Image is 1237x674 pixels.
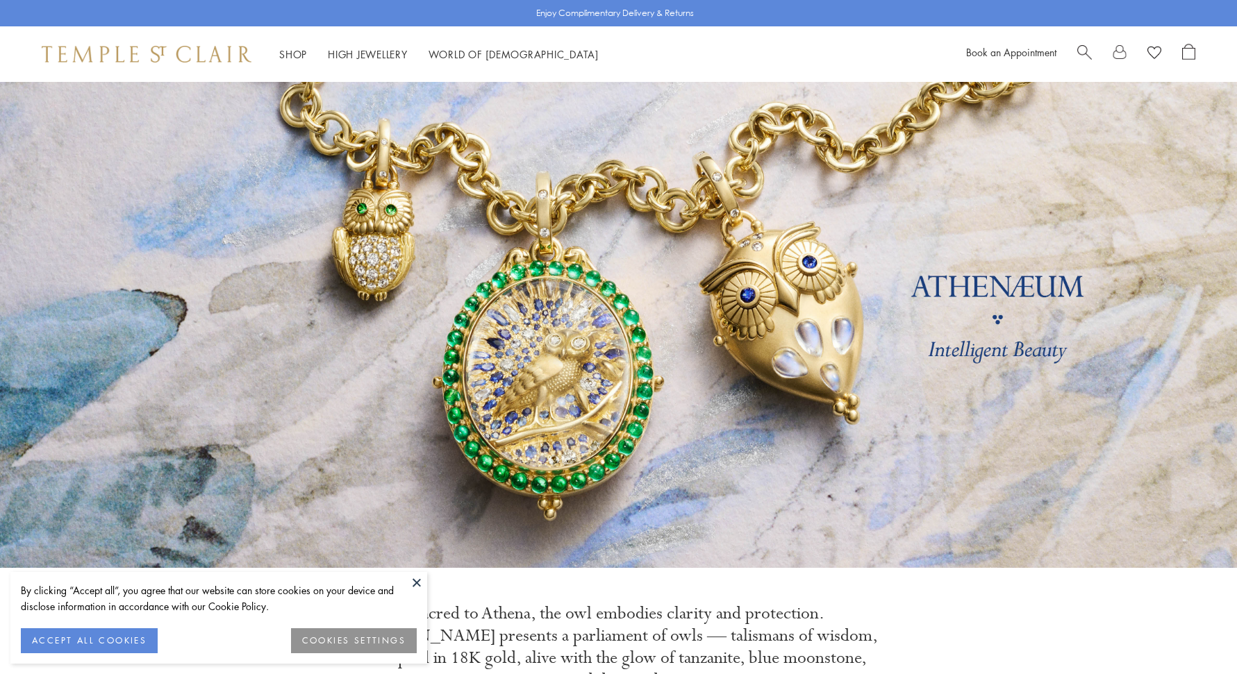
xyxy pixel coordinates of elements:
[291,628,417,653] button: COOKIES SETTINGS
[21,628,158,653] button: ACCEPT ALL COOKIES
[966,45,1056,59] a: Book an Appointment
[279,47,307,61] a: ShopShop
[1168,609,1223,660] iframe: Gorgias live chat messenger
[1077,44,1092,65] a: Search
[42,46,251,62] img: Temple St. Clair
[328,47,408,61] a: High JewelleryHigh Jewellery
[429,47,599,61] a: World of [DEMOGRAPHIC_DATA]World of [DEMOGRAPHIC_DATA]
[1182,44,1195,65] a: Open Shopping Bag
[21,582,417,614] div: By clicking “Accept all”, you agree that our website can store cookies on your device and disclos...
[536,6,694,20] p: Enjoy Complimentary Delivery & Returns
[1147,44,1161,65] a: View Wishlist
[279,46,599,63] nav: Main navigation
